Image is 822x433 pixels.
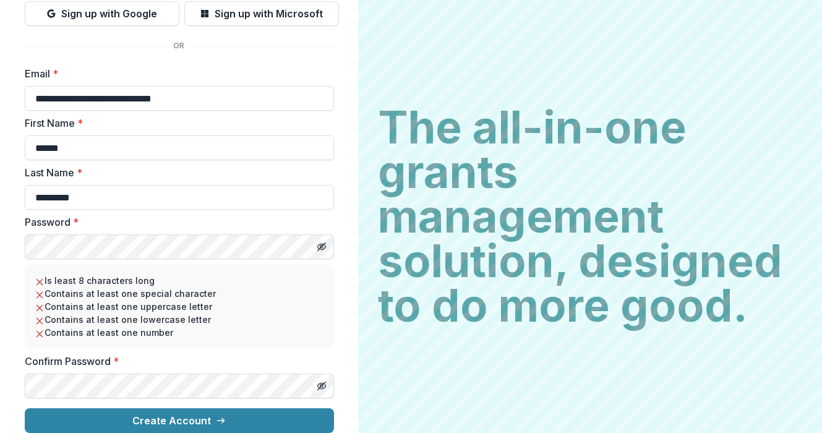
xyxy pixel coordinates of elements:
[35,300,324,313] li: Contains at least one uppercase letter
[35,287,324,300] li: Contains at least one special character
[25,1,179,26] button: Sign up with Google
[35,274,324,287] li: Is least 8 characters long
[25,354,327,369] label: Confirm Password
[25,215,327,229] label: Password
[25,165,327,180] label: Last Name
[184,1,339,26] button: Sign up with Microsoft
[312,237,332,257] button: Toggle password visibility
[35,326,324,339] li: Contains at least one number
[25,116,327,131] label: First Name
[25,408,334,433] button: Create Account
[35,313,324,326] li: Contains at least one lowercase letter
[312,376,332,396] button: Toggle password visibility
[25,66,327,81] label: Email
